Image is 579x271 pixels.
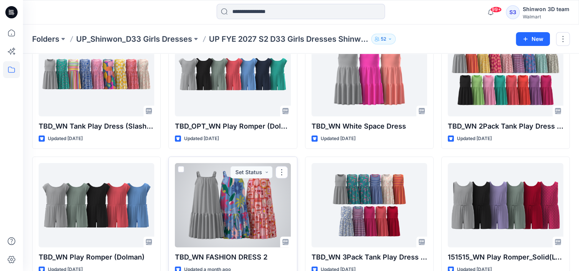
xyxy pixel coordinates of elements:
a: TBD_WN 3Pack Tank Play Dress (Slash Pocket) [312,163,427,247]
p: TBD_WN 2Pack Tank Play Dress (Slash Pocket) [448,121,563,132]
a: TBD_WN 2Pack Tank Play Dress (Slash Pocket) [448,32,563,116]
a: TBD_OPT_WN Play Romper (Dolman) [175,32,290,116]
div: Walmart [523,14,569,20]
a: UP_Shinwon_D33 Girls Dresses [76,34,192,44]
p: Updated [DATE] [457,135,492,143]
p: 151515_WN Play Romper_Solid(LY Body) [448,252,563,263]
a: TBD_WN Tank Play Dress (Slash Pocket) [39,32,154,116]
p: Updated [DATE] [184,135,219,143]
p: TBD_WN FASHION DRESS 2 [175,252,290,263]
p: 52 [381,35,386,43]
p: Updated [DATE] [321,135,356,143]
p: TBD_WN 3Pack Tank Play Dress (Slash Pocket) [312,252,427,263]
p: Updated [DATE] [48,135,83,143]
button: 52 [371,34,396,44]
p: UP FYE 2027 S2 D33 Girls Dresses Shinwon [209,34,368,44]
button: New [516,32,550,46]
a: TBD_WN FASHION DRESS 2 [175,163,290,247]
p: TBD_OPT_WN Play Romper (Dolman) [175,121,290,132]
span: 99+ [490,7,502,13]
a: Folders [32,34,59,44]
p: TBD_WN White Space Dress [312,121,427,132]
p: TBD_WN Tank Play Dress (Slash Pocket) [39,121,154,132]
p: TBD_WN Play Romper (Dolman) [39,252,154,263]
a: TBD_WN Play Romper (Dolman) [39,163,154,247]
div: S3 [506,5,520,19]
a: TBD_WN White Space Dress [312,32,427,116]
div: Shinwon 3D team [523,5,569,14]
a: 151515_WN Play Romper_Solid(LY Body) [448,163,563,247]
